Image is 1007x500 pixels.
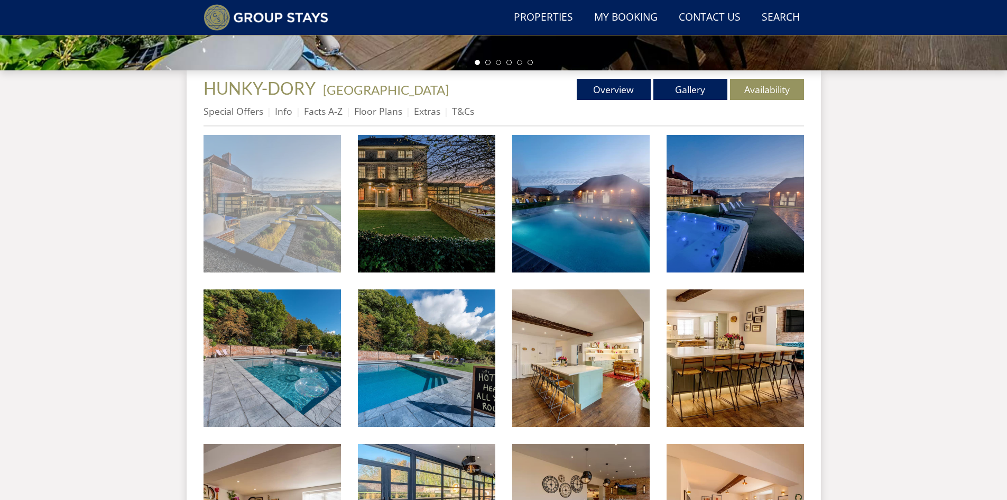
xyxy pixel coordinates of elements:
a: Floor Plans [354,105,402,117]
img: Hunky-Dory - Fill this amazing house with chat and laughter [667,289,804,427]
span: - [319,82,449,97]
a: Properties [510,6,577,30]
a: HUNKY-DORY [204,78,319,98]
img: Group Stays [204,4,329,31]
img: Hunky-Dory - A special place to stay anytime of year, sleeps 18 + 6 [358,135,495,272]
a: [GEOGRAPHIC_DATA] [323,82,449,97]
img: Hunky-Dory - Group accommodation for up to 24 near Bath [667,135,804,272]
a: Extras [414,105,440,117]
img: Hunky-Dory - Big holiday house with a private pool near Bath [512,135,650,272]
span: HUNKY-DORY [204,78,316,98]
a: Overview [577,79,651,100]
a: Facts A-Z [304,105,343,117]
a: Search [757,6,804,30]
a: Contact Us [675,6,745,30]
a: Info [275,105,292,117]
img: Hunky-Dory - Large holiday house near Bath, sleeps up to 24 [204,289,341,427]
a: Availability [730,79,804,100]
a: T&Cs [452,105,474,117]
img: Hunky-Dory - Large holiday house with year round heated pool [358,289,495,427]
img: Hunky-Dory - A stunning large group holiday house with the best of old and new [204,135,341,272]
a: My Booking [590,6,662,30]
a: Special Offers [204,105,263,117]
img: Hunky-Dory - Get caterers in for tasting sessions or to cook you an amazing feast [512,289,650,427]
a: Gallery [653,79,727,100]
